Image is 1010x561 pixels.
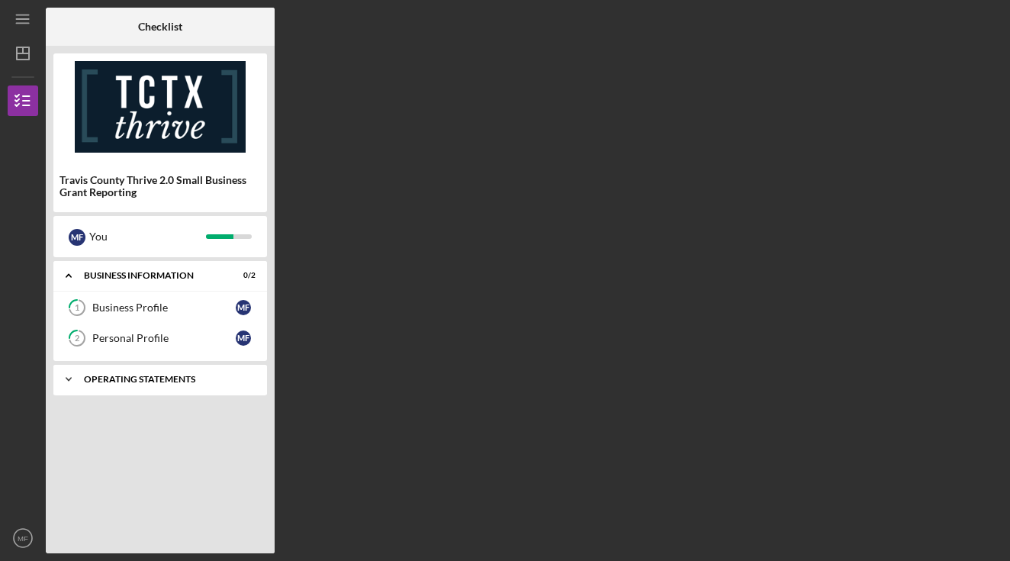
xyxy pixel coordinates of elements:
[228,271,256,280] div: 0 / 2
[92,301,236,314] div: Business Profile
[138,21,182,33] b: Checklist
[61,323,259,353] a: 2Personal ProfileMF
[61,292,259,323] a: 1Business ProfileMF
[89,224,206,250] div: You
[53,61,267,153] img: Product logo
[84,375,248,384] div: Operating Statements
[18,534,28,543] text: MF
[75,303,79,313] tspan: 1
[236,330,251,346] div: M F
[84,271,217,280] div: BUSINESS INFORMATION
[60,174,261,198] div: Travis County Thrive 2.0 Small Business Grant Reporting
[69,229,85,246] div: M F
[236,300,251,315] div: M F
[8,523,38,553] button: MF
[92,332,236,344] div: Personal Profile
[75,334,79,343] tspan: 2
